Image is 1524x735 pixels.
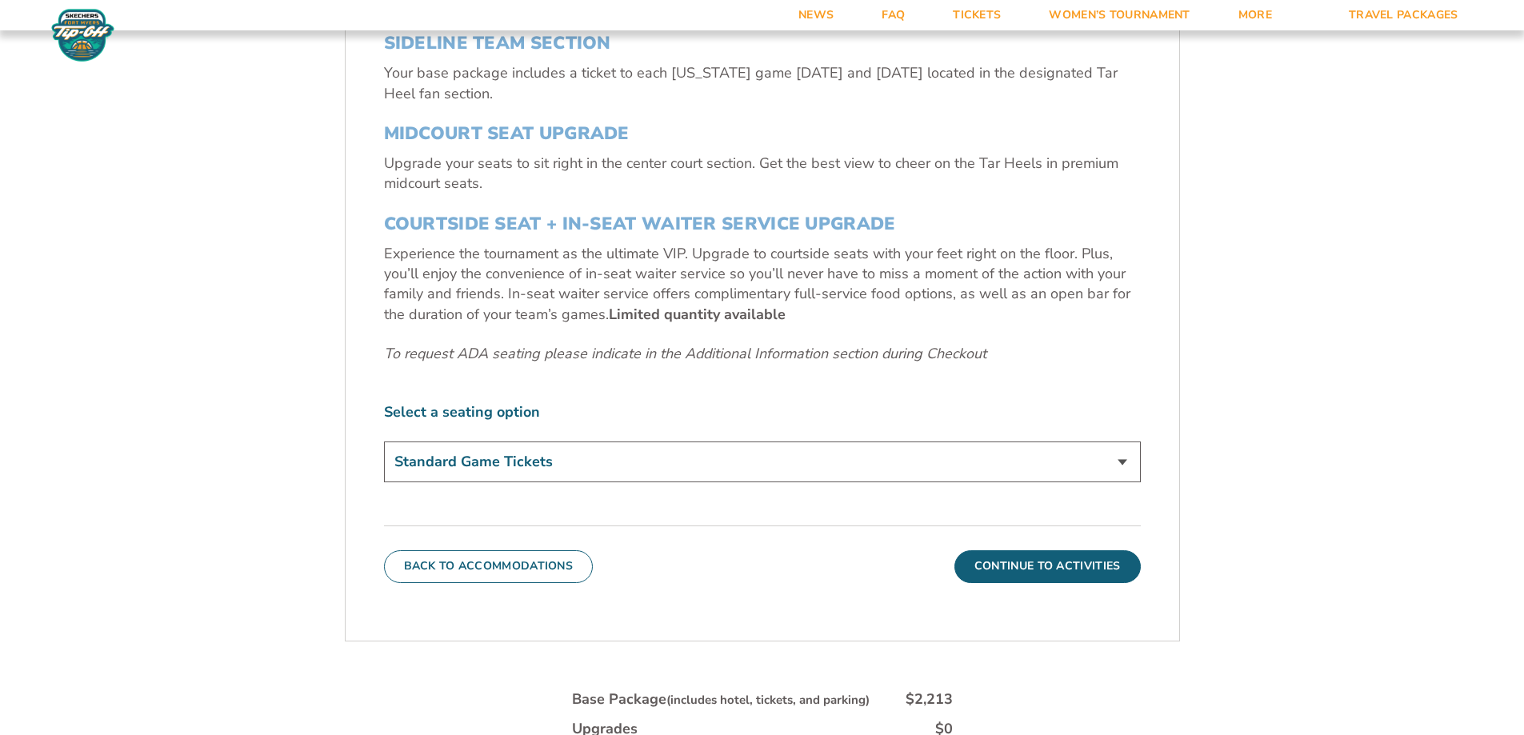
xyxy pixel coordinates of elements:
img: Fort Myers Tip-Off [48,8,118,62]
p: Your base package includes a ticket to each [US_STATE] game [DATE] and [DATE] located in the desi... [384,63,1141,103]
small: (includes hotel, tickets, and parking) [666,692,870,708]
button: Back To Accommodations [384,550,594,582]
p: Experience the tournament as the ultimate VIP. Upgrade to courtside seats with your feet right on... [384,244,1141,325]
h3: MIDCOURT SEAT UPGRADE [384,123,1141,144]
div: Base Package [572,689,870,709]
em: To request ADA seating please indicate in the Additional Information section during Checkout [384,344,986,363]
p: Upgrade your seats to sit right in the center court section. Get the best view to cheer on the Ta... [384,154,1141,194]
h3: SIDELINE TEAM SECTION [384,33,1141,54]
button: Continue To Activities [954,550,1141,582]
b: Limited quantity available [609,305,786,324]
label: Select a seating option [384,402,1141,422]
div: $2,213 [906,689,953,709]
h3: COURTSIDE SEAT + IN-SEAT WAITER SERVICE UPGRADE [384,214,1141,234]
